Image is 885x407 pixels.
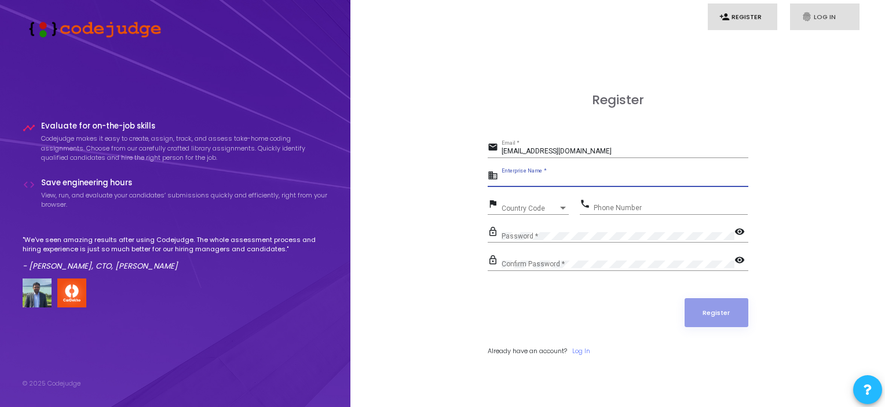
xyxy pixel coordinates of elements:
[734,254,748,268] mat-icon: visibility
[488,93,748,108] h3: Register
[41,134,328,163] p: Codejudge makes it easy to create, assign, track, and assess take-home coding assignments. Choose...
[23,178,35,191] i: code
[488,141,502,155] mat-icon: email
[488,198,502,212] mat-icon: flag
[488,346,567,355] span: Already have an account?
[41,190,328,210] p: View, run, and evaluate your candidates’ submissions quickly and efficiently, right from your bro...
[23,122,35,134] i: timeline
[502,176,748,184] input: Enterprise Name
[488,254,502,268] mat-icon: lock_outline
[708,3,777,31] a: person_addRegister
[23,278,52,307] img: user image
[734,226,748,240] mat-icon: visibility
[502,205,558,212] span: Country Code
[572,346,590,356] a: Log In
[488,170,502,184] mat-icon: business
[502,148,748,156] input: Email
[23,379,81,388] div: © 2025 Codejudge
[57,278,86,307] img: company-logo
[790,3,860,31] a: fingerprintLog In
[719,12,730,22] i: person_add
[580,198,594,212] mat-icon: phone
[685,298,748,327] button: Register
[23,235,328,254] p: "We've seen amazing results after using Codejudge. The whole assessment process and hiring experi...
[41,122,328,131] h4: Evaluate for on-the-job skills
[594,204,748,212] input: Phone Number
[41,178,328,188] h4: Save engineering hours
[23,261,178,272] em: - [PERSON_NAME], CTO, [PERSON_NAME]
[802,12,812,22] i: fingerprint
[488,226,502,240] mat-icon: lock_outline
